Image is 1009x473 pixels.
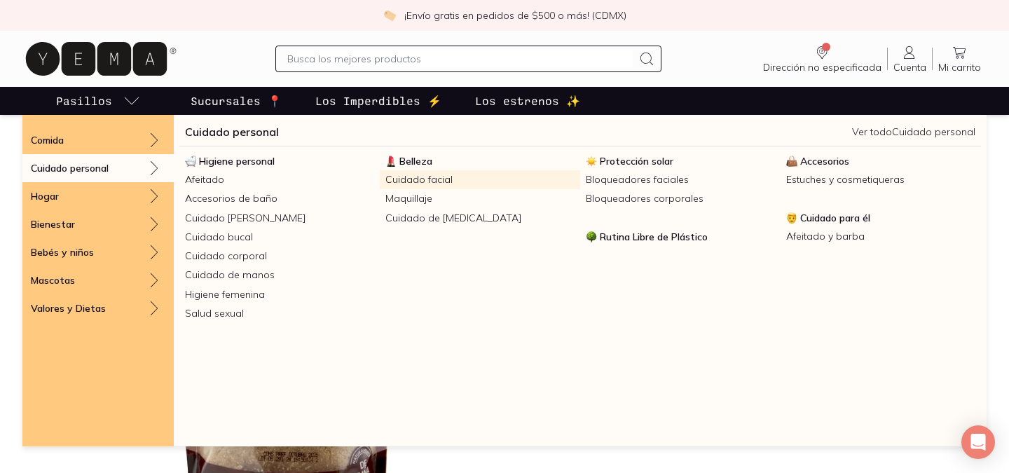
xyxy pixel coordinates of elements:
a: Estuches y cosmetiqueras [781,170,981,189]
a: Cuenta [888,44,932,74]
img: Rutina Libre de Plástico [586,231,597,242]
img: Belleza [385,156,397,167]
a: Bloqueadores corporales [580,189,781,208]
a: Cuidado [PERSON_NAME] [179,209,380,228]
p: Bienestar [31,218,75,231]
p: Sucursales 📍 [191,92,282,109]
a: Cuidado de [MEDICAL_DATA] [380,209,580,228]
a: Salud sexual [179,304,380,323]
a: Cuidado corporal [179,247,380,266]
a: Afeitado [179,170,380,189]
span: Mi carrito [938,61,981,74]
a: Cuidado bucal [179,228,380,247]
a: AccesoriosAccesorios [781,152,981,170]
a: Cuidado facial [380,170,580,189]
a: Sucursales 📍 [188,87,284,115]
div: Open Intercom Messenger [961,425,995,459]
a: Protección solarProtección solar [580,152,781,170]
img: Accesorios [786,156,797,167]
a: Higiene femenina [179,285,380,304]
a: Accesorios de baño [179,189,380,208]
a: Mi carrito [933,44,987,74]
a: Afeitado y barba [781,227,981,246]
img: Cuidado para él [786,212,797,224]
p: Hogar [31,190,59,203]
img: Protección solar [586,156,597,167]
a: Los Imperdibles ⚡️ [313,87,444,115]
span: Cuidado para él [800,212,870,224]
a: pasillo-todos-link [53,87,143,115]
a: Bloqueadores faciales [580,170,781,189]
a: Cuidado personal [185,123,279,140]
span: Protección solar [600,155,673,167]
a: Cuidado para élCuidado para él [781,209,981,227]
span: Dirección no especificada [763,61,881,74]
p: Cuidado personal [31,162,109,174]
span: Higiene personal [199,155,275,167]
span: Belleza [399,155,432,167]
a: Los estrenos ✨ [472,87,583,115]
p: Valores y Dietas [31,302,106,315]
img: check [383,9,396,22]
span: Accesorios [800,155,849,167]
a: Rutina Libre de PlásticoRutina Libre de Plástico [580,228,781,246]
p: Pasillos [56,92,112,109]
span: Rutina Libre de Plástico [600,231,708,243]
p: Mascotas [31,274,75,287]
a: Dirección no especificada [757,44,887,74]
a: BellezaBelleza [380,152,580,170]
p: Los Imperdibles ⚡️ [315,92,441,109]
span: Cuenta [893,61,926,74]
a: Higiene personalHigiene personal [179,152,380,170]
p: Los estrenos ✨ [475,92,580,109]
img: Higiene personal [185,156,196,167]
input: Busca los mejores productos [287,50,632,67]
p: ¡Envío gratis en pedidos de $500 o más! (CDMX) [404,8,626,22]
a: Cuidado de manos [179,266,380,285]
p: Comida [31,134,64,146]
a: Ver todoCuidado personal [852,125,975,138]
p: Bebés y niños [31,246,94,259]
a: Maquillaje [380,189,580,208]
